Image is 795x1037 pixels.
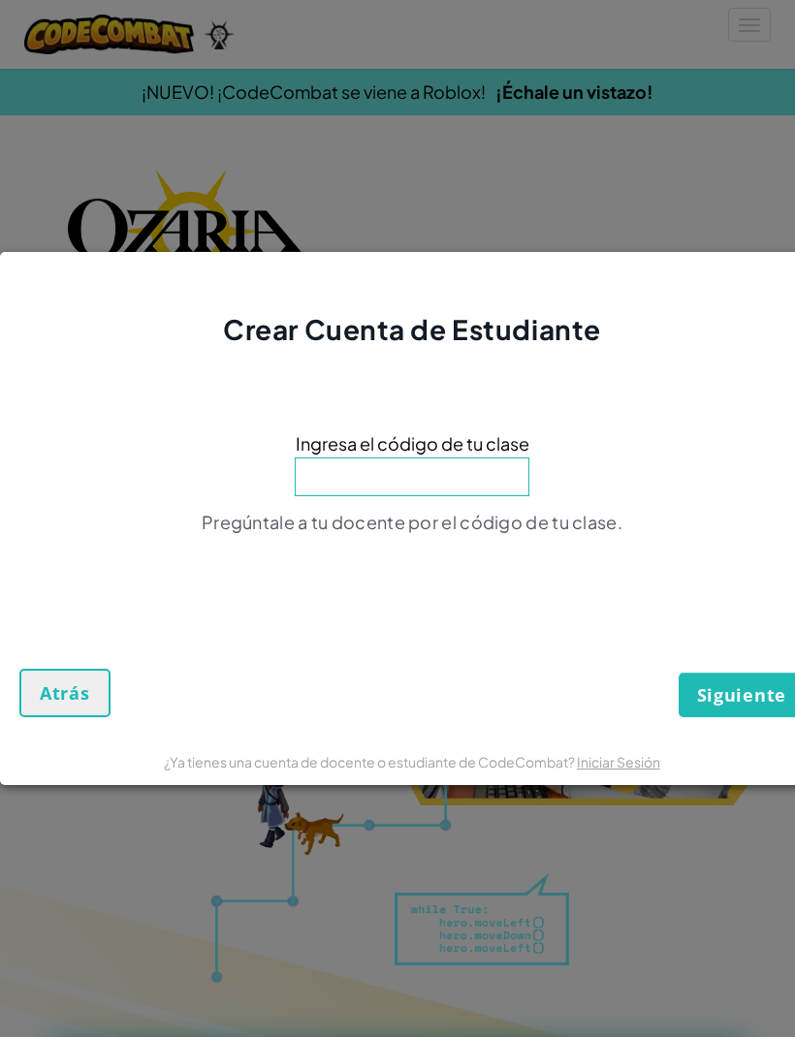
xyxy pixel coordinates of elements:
[223,312,601,346] span: Crear Cuenta de Estudiante
[697,683,786,707] span: Siguiente
[296,429,529,457] span: Ingresa el código de tu clase
[577,753,660,770] a: Iniciar Sesión
[202,511,622,533] span: Pregúntale a tu docente por el código de tu clase.
[40,681,90,705] span: Atrás
[164,753,577,770] span: ¿Ya tienes una cuenta de docente o estudiante de CodeCombat?
[19,669,111,717] button: Atrás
